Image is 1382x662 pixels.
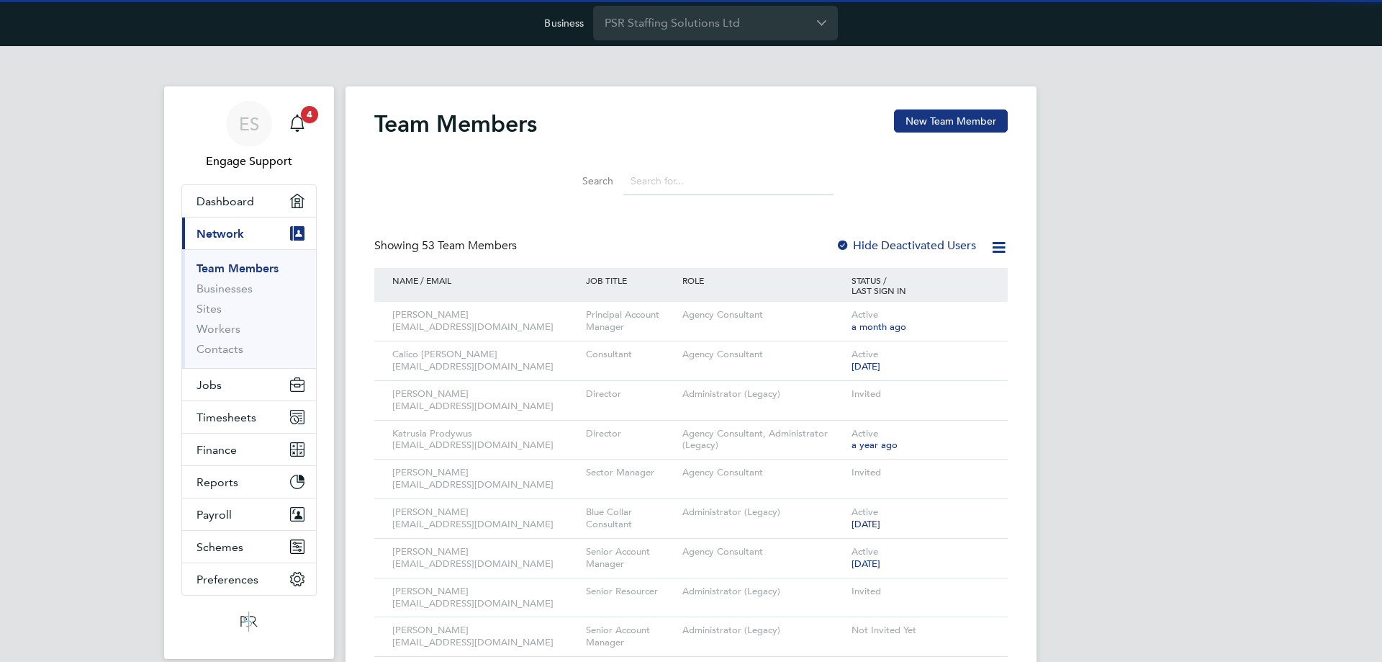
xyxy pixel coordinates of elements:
a: Workers [197,322,240,336]
span: Reports [197,475,238,489]
div: [PERSON_NAME] [EMAIL_ADDRESS][DOMAIN_NAME] [389,539,582,578]
nav: Main navigation [164,86,334,659]
button: Payroll [182,498,316,530]
div: Director [582,381,679,408]
div: Administrator (Legacy) [679,499,848,526]
span: Dashboard [197,194,254,208]
span: [DATE] [852,518,880,530]
div: Showing [374,238,520,254]
div: [PERSON_NAME] [EMAIL_ADDRESS][DOMAIN_NAME] [389,499,582,538]
span: ES [239,115,259,133]
div: [PERSON_NAME] [EMAIL_ADDRESS][DOMAIN_NAME] [389,381,582,420]
a: Businesses [197,282,253,295]
div: Principal Account Manager [582,302,679,341]
button: Reports [182,466,316,498]
span: Network [197,227,244,241]
a: Go to home page [181,610,317,633]
img: psrsolutions-logo-retina.png [236,610,262,633]
span: [DATE] [852,558,880,570]
button: Preferences [182,563,316,595]
div: Administrator (Legacy) [679,578,848,605]
div: Invited [848,381,993,408]
a: Team Members [197,261,279,275]
span: Finance [197,443,237,457]
div: Calico [PERSON_NAME] [EMAIL_ADDRESS][DOMAIN_NAME] [389,341,582,380]
span: a month ago [852,321,906,333]
div: Agency Consultant [679,539,848,565]
span: [DATE] [852,360,880,372]
div: Katrusia Prodywus [EMAIL_ADDRESS][DOMAIN_NAME] [389,421,582,460]
div: [PERSON_NAME] [EMAIL_ADDRESS][DOMAIN_NAME] [389,617,582,656]
div: Administrator (Legacy) [679,617,848,644]
div: JOB TITLE [582,268,679,292]
span: Schemes [197,540,243,554]
label: Hide Deactivated Users [836,238,976,253]
div: Agency Consultant [679,302,848,328]
div: Not Invited Yet [848,617,993,644]
div: [PERSON_NAME] [EMAIL_ADDRESS][DOMAIN_NAME] [389,460,582,498]
div: ROLE [679,268,848,292]
div: Active [848,539,993,578]
div: Senior Account Manager [582,617,679,656]
button: Network [182,218,316,249]
button: Schemes [182,531,316,563]
span: a year ago [852,439,898,451]
div: STATUS / LAST SIGN IN [848,268,993,303]
div: NAME / EMAIL [389,268,582,292]
span: Engage Support [181,153,317,170]
div: Senior Account Manager [582,539,679,578]
div: Senior Resourcer [582,578,679,605]
a: Dashboard [182,185,316,217]
div: Agency Consultant [679,460,848,486]
input: Search for... [623,167,834,195]
button: Finance [182,434,316,465]
div: [PERSON_NAME] [EMAIL_ADDRESS][DOMAIN_NAME] [389,578,582,617]
div: Consultant [582,341,679,368]
button: Jobs [182,369,316,401]
div: Network [182,249,316,368]
div: Invited [848,578,993,605]
div: Director [582,421,679,447]
div: Active [848,341,993,380]
div: Active [848,421,993,460]
div: Agency Consultant [679,341,848,368]
div: Active [848,499,993,538]
div: Blue Collar Consultant [582,499,679,538]
h2: Team Members [374,109,537,138]
a: 4 [283,101,312,147]
div: Active [848,302,993,341]
span: Payroll [197,508,232,522]
span: 53 Team Members [422,238,517,253]
div: Administrator (Legacy) [679,381,848,408]
span: Jobs [197,378,222,392]
label: Search [548,174,613,187]
button: New Team Member [894,109,1008,133]
button: Timesheets [182,401,316,433]
a: Sites [197,302,222,316]
div: Sector Manager [582,460,679,486]
span: Timesheets [197,411,256,424]
div: Invited [848,460,993,486]
span: Preferences [197,573,258,586]
div: [PERSON_NAME] [EMAIL_ADDRESS][DOMAIN_NAME] [389,302,582,341]
div: Agency Consultant, Administrator (Legacy) [679,421,848,460]
span: 4 [301,106,318,123]
a: Contacts [197,342,243,356]
a: ESEngage Support [181,101,317,170]
label: Business [544,17,584,30]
